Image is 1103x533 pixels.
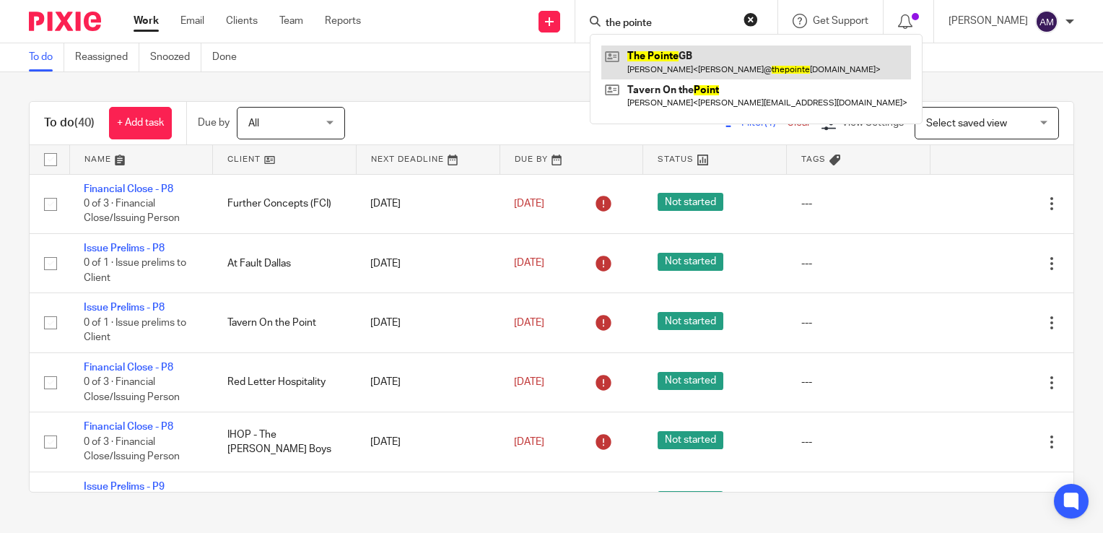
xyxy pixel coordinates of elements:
[84,243,165,253] a: Issue Prelims - P8
[212,43,248,71] a: Done
[514,437,544,447] span: [DATE]
[801,155,826,163] span: Tags
[198,116,230,130] p: Due by
[658,372,723,390] span: Not started
[658,491,723,509] span: Not started
[658,312,723,330] span: Not started
[514,377,544,387] span: [DATE]
[44,116,95,131] h1: To do
[356,472,500,531] td: [DATE]
[801,435,916,449] div: ---
[279,14,303,28] a: Team
[514,318,544,328] span: [DATE]
[84,482,165,492] a: Issue Prelims - P9
[356,293,500,352] td: [DATE]
[84,199,180,224] span: 0 of 3 · Financial Close/Issuing Person
[356,233,500,292] td: [DATE]
[29,12,101,31] img: Pixie
[84,422,173,432] a: Financial Close - P8
[604,17,734,30] input: Search
[213,293,357,352] td: Tavern On the Point
[213,352,357,412] td: Red Letter Hospitality
[84,437,180,462] span: 0 of 3 · Financial Close/Issuing Person
[213,412,357,472] td: IHOP - The [PERSON_NAME] Boys
[29,43,64,71] a: To do
[109,107,172,139] a: + Add task
[356,412,500,472] td: [DATE]
[356,174,500,233] td: [DATE]
[84,303,165,313] a: Issue Prelims - P8
[356,352,500,412] td: [DATE]
[84,363,173,373] a: Financial Close - P8
[801,316,916,330] div: ---
[1035,10,1058,33] img: svg%3E
[226,14,258,28] a: Clients
[84,259,186,284] span: 0 of 1 · Issue prelims to Client
[213,233,357,292] td: At Fault Dallas
[134,14,159,28] a: Work
[949,14,1028,28] p: [PERSON_NAME]
[658,193,723,211] span: Not started
[75,43,139,71] a: Reassigned
[84,377,180,402] span: 0 of 3 · Financial Close/Issuing Person
[84,184,173,194] a: Financial Close - P8
[658,431,723,449] span: Not started
[801,375,916,389] div: ---
[801,256,916,271] div: ---
[514,259,544,269] span: [DATE]
[213,472,357,531] td: [GEOGRAPHIC_DATA]
[74,117,95,129] span: (40)
[813,16,868,26] span: Get Support
[658,253,723,271] span: Not started
[213,174,357,233] td: Further Concepts (FCI)
[926,118,1007,129] span: Select saved view
[180,14,204,28] a: Email
[150,43,201,71] a: Snoozed
[744,12,758,27] button: Clear
[325,14,361,28] a: Reports
[801,196,916,211] div: ---
[248,118,259,129] span: All
[514,199,544,209] span: [DATE]
[84,318,186,343] span: 0 of 1 · Issue prelims to Client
